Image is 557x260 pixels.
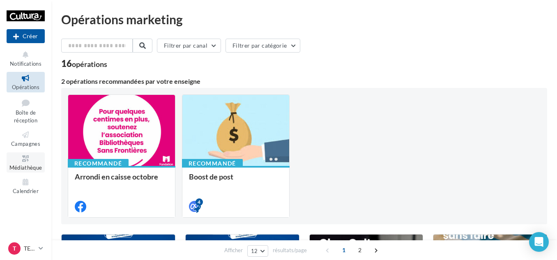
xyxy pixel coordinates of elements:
[61,59,107,68] div: 16
[72,60,107,68] div: opérations
[14,109,37,124] span: Boîte de réception
[189,173,283,189] div: Boost de post
[10,60,41,67] span: Notifications
[7,29,45,43] button: Créer
[196,198,203,206] div: 4
[24,244,35,253] p: TERVILLE
[13,188,39,194] span: Calendrier
[7,176,45,196] a: Calendrier
[11,140,40,147] span: Campagnes
[247,245,268,257] button: 12
[13,244,16,253] span: T
[7,72,45,92] a: Opérations
[7,29,45,43] div: Nouvelle campagne
[7,48,45,69] button: Notifications
[61,78,547,85] div: 2 opérations recommandées par votre enseigne
[7,241,45,256] a: T TERVILLE
[68,159,129,168] div: Recommandé
[9,164,42,171] span: Médiathèque
[157,39,221,53] button: Filtrer par canal
[529,232,549,252] div: Open Intercom Messenger
[353,244,366,257] span: 2
[273,246,307,254] span: résultats/page
[12,84,39,90] span: Opérations
[226,39,300,53] button: Filtrer par catégorie
[251,248,258,254] span: 12
[7,129,45,149] a: Campagnes
[7,96,45,126] a: Boîte de réception
[61,13,547,25] div: Opérations marketing
[337,244,350,257] span: 1
[224,246,243,254] span: Afficher
[7,152,45,173] a: Médiathèque
[75,173,168,189] div: Arrondi en caisse octobre
[182,159,243,168] div: Recommandé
